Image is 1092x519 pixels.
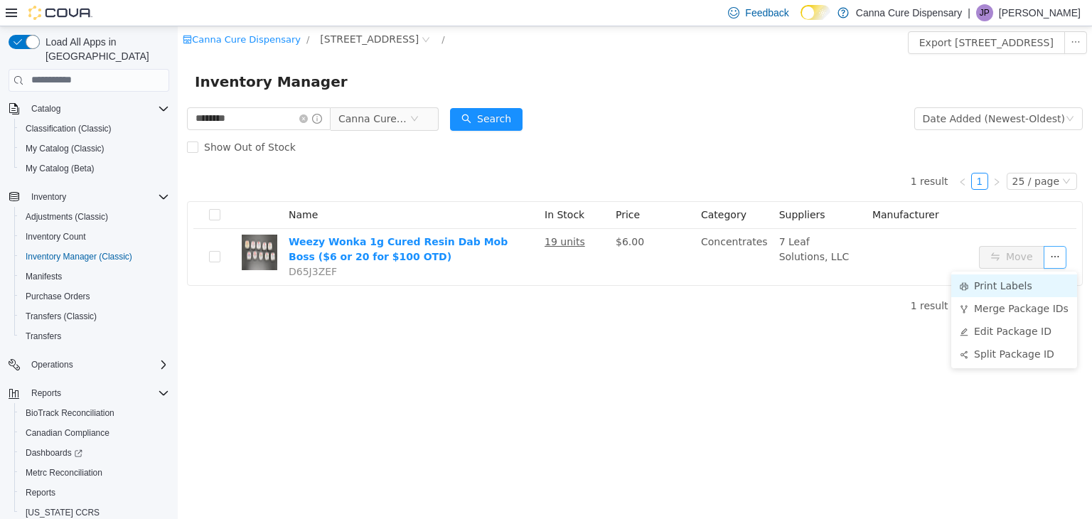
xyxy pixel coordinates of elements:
[142,5,241,21] span: 1023 E. 6th Ave
[438,210,466,221] span: $6.00
[801,220,867,242] button: icon: swapMove
[835,147,882,163] div: 25 / page
[26,356,79,373] button: Operations
[272,82,345,105] button: icon: searchSearch
[20,160,100,177] a: My Catalog (Beta)
[3,355,175,375] button: Operations
[14,463,175,483] button: Metrc Reconciliation
[26,447,82,459] span: Dashboards
[980,4,990,21] span: JP
[20,120,169,137] span: Classification (Classic)
[14,159,175,178] button: My Catalog (Beta)
[26,123,112,134] span: Classification (Classic)
[782,279,791,287] i: icon: fork
[26,356,169,373] span: Operations
[20,424,169,442] span: Canadian Compliance
[20,484,169,501] span: Reports
[20,208,114,225] a: Adjustments (Classic)
[20,328,169,345] span: Transfers
[20,228,169,245] span: Inventory Count
[367,183,407,194] span: In Stock
[40,35,169,63] span: Load All Apps in [GEOGRAPHIC_DATA]
[968,4,970,21] p: |
[26,507,100,518] span: [US_STATE] CCRS
[20,308,102,325] a: Transfers (Classic)
[20,140,110,157] a: My Catalog (Classic)
[733,271,771,288] li: 1 result
[773,248,899,271] li: Print Labels
[21,115,124,127] span: Show Out of Stock
[14,483,175,503] button: Reports
[20,288,96,305] a: Purchase Orders
[20,140,169,157] span: My Catalog (Classic)
[26,231,86,242] span: Inventory Count
[122,88,130,97] i: icon: close-circle
[14,267,175,287] button: Manifests
[14,326,175,346] button: Transfers
[884,151,893,161] i: icon: down
[31,387,61,399] span: Reports
[20,405,169,422] span: BioTrack Reconciliation
[26,311,97,322] span: Transfers (Classic)
[26,188,72,205] button: Inventory
[14,119,175,139] button: Classification (Classic)
[5,8,123,18] a: icon: shopCanna Cure Dispensary
[26,143,105,154] span: My Catalog (Classic)
[20,268,169,285] span: Manifests
[523,183,569,194] span: Category
[793,146,810,164] li: 1
[31,359,73,370] span: Operations
[31,103,60,114] span: Catalog
[20,248,169,265] span: Inventory Manager (Classic)
[999,4,1081,21] p: [PERSON_NAME]
[5,9,14,18] i: icon: shop
[14,287,175,306] button: Purchase Orders
[730,5,887,28] button: Export [STREET_ADDRESS]
[31,191,66,203] span: Inventory
[264,8,267,18] span: /
[111,210,330,236] a: Weezy Wonka 1g Cured Resin Dab Mob Boss ($6 or 20 for $100 OTD)
[782,256,791,264] i: icon: printer
[26,467,102,478] span: Metrc Reconciliation
[888,88,896,98] i: icon: down
[26,163,95,174] span: My Catalog (Beta)
[856,4,962,21] p: Canna Cure Dispensary
[815,151,823,160] i: icon: right
[134,87,144,97] i: icon: info-circle
[20,484,61,501] a: Reports
[26,331,61,342] span: Transfers
[20,120,117,137] a: Classification (Classic)
[20,464,169,481] span: Metrc Reconciliation
[773,271,899,294] li: Merge Package IDs
[887,5,909,28] button: icon: ellipsis
[14,227,175,247] button: Inventory Count
[866,220,889,242] button: icon: ellipsis
[976,4,993,21] div: James Pasmore
[801,5,830,20] input: Dark Mode
[14,423,175,443] button: Canadian Compliance
[14,306,175,326] button: Transfers (Classic)
[695,183,761,194] span: Manufacturer
[20,248,138,265] a: Inventory Manager (Classic)
[20,308,169,325] span: Transfers (Classic)
[782,301,791,310] i: icon: edit
[20,405,120,422] a: BioTrack Reconciliation
[794,147,810,163] a: 1
[20,424,115,442] a: Canadian Compliance
[20,160,169,177] span: My Catalog (Beta)
[438,183,462,194] span: Price
[801,20,801,21] span: Dark Mode
[810,146,828,164] li: Next Page
[14,207,175,227] button: Adjustments (Classic)
[26,100,66,117] button: Catalog
[26,291,90,302] span: Purchase Orders
[26,385,67,402] button: Reports
[26,487,55,498] span: Reports
[28,6,92,20] img: Cova
[111,240,159,251] span: D65J3ZEF
[14,247,175,267] button: Inventory Manager (Classic)
[20,228,92,245] a: Inventory Count
[14,403,175,423] button: BioTrack Reconciliation
[14,139,175,159] button: My Catalog (Classic)
[161,82,232,103] span: Canna Cure Dispensary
